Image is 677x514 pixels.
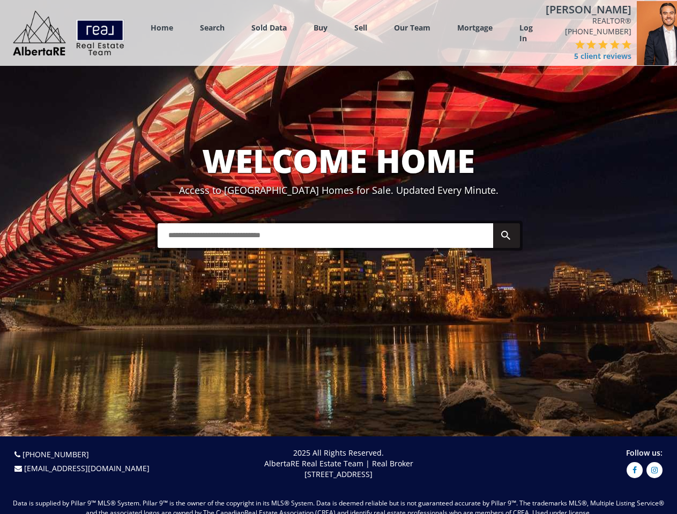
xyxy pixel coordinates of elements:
[354,22,367,33] a: Sell
[519,22,533,44] a: Log In
[546,16,631,26] span: REALTOR®
[575,40,585,49] img: 1 of 5 stars
[622,40,631,49] img: 5 of 5 stars
[573,51,631,62] span: 5 client reviews
[565,26,631,36] a: [PHONE_NUMBER]
[178,448,499,480] p: 2025 All Rights Reserved. AlbertaRE Real Estate Team | Real Broker
[179,184,499,196] span: Access to [GEOGRAPHIC_DATA] Homes for Sale. Updated Every Minute.
[626,448,663,458] span: Follow us:
[3,143,674,178] h1: WELCOME HOME
[151,22,173,33] a: Home
[304,469,373,479] span: [STREET_ADDRESS]
[586,40,596,49] img: 2 of 5 stars
[24,463,150,473] a: [EMAIL_ADDRESS][DOMAIN_NAME]
[394,22,430,33] a: Our Team
[546,4,631,16] h4: [PERSON_NAME]
[8,7,130,58] img: Logo
[23,449,89,459] a: [PHONE_NUMBER]
[598,40,608,49] img: 3 of 5 stars
[200,22,225,33] a: Search
[314,22,328,33] a: Buy
[457,22,493,33] a: Mortgage
[610,40,620,49] img: 4 of 5 stars
[251,22,287,33] a: Sold Data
